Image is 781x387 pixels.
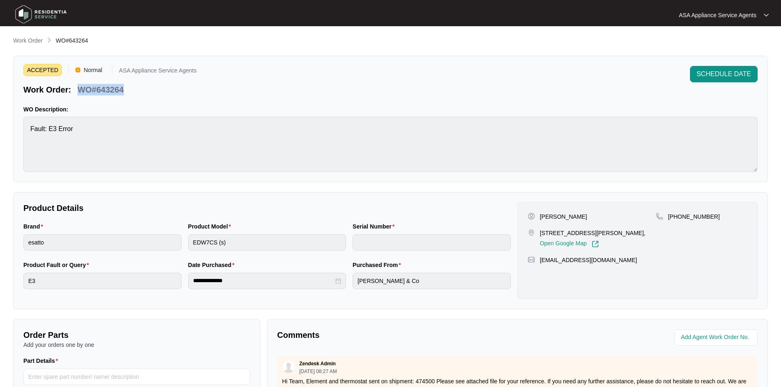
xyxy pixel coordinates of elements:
img: map-pin [656,213,663,220]
input: Part Details [23,369,250,385]
p: Add your orders one by one [23,341,250,349]
img: map-pin [528,256,535,263]
p: [STREET_ADDRESS][PERSON_NAME], [540,229,646,237]
p: [DATE] 08:27 AM [299,369,337,374]
input: Product Fault or Query [23,273,182,289]
span: SCHEDULE DATE [697,69,751,79]
p: Zendesk Admin [299,360,336,367]
p: Product Details [23,202,511,214]
button: SCHEDULE DATE [690,66,758,82]
img: Link-External [592,240,599,248]
p: Order Parts [23,329,250,341]
p: [PHONE_NUMBER] [668,213,720,221]
input: Brand [23,234,182,251]
p: Work Order: [23,84,71,95]
img: Vercel Logo [75,68,80,72]
label: Serial Number [353,222,398,231]
input: Product Model [188,234,346,251]
label: Brand [23,222,46,231]
p: Work Order [13,36,43,45]
label: Product Model [188,222,235,231]
textarea: Fault: E3 Error [23,117,758,172]
p: WO#643264 [77,84,123,95]
p: ASA Appliance Service Agents [679,11,756,19]
img: dropdown arrow [764,13,769,17]
span: Normal [80,64,105,76]
label: Part Details [23,357,61,365]
p: [EMAIL_ADDRESS][DOMAIN_NAME] [540,256,637,264]
span: ACCEPTED [23,64,62,76]
img: map-pin [528,229,535,236]
input: Date Purchased [193,276,334,285]
a: Open Google Map [540,240,599,248]
span: WO#643264 [56,37,88,44]
label: Product Fault or Query [23,261,92,269]
p: ASA Appliance Service Agents [119,68,196,76]
label: Purchased From [353,261,404,269]
p: WO Description: [23,105,758,113]
input: Purchased From [353,273,511,289]
input: Add Agent Work Order No. [681,333,753,342]
p: Comments [277,329,512,341]
input: Serial Number [353,234,511,251]
img: chevron-right [46,37,52,43]
label: Date Purchased [188,261,238,269]
img: user.svg [282,361,295,373]
a: Work Order [11,36,44,45]
p: [PERSON_NAME] [540,213,587,221]
img: user-pin [528,213,535,220]
img: residentia service logo [12,2,70,27]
